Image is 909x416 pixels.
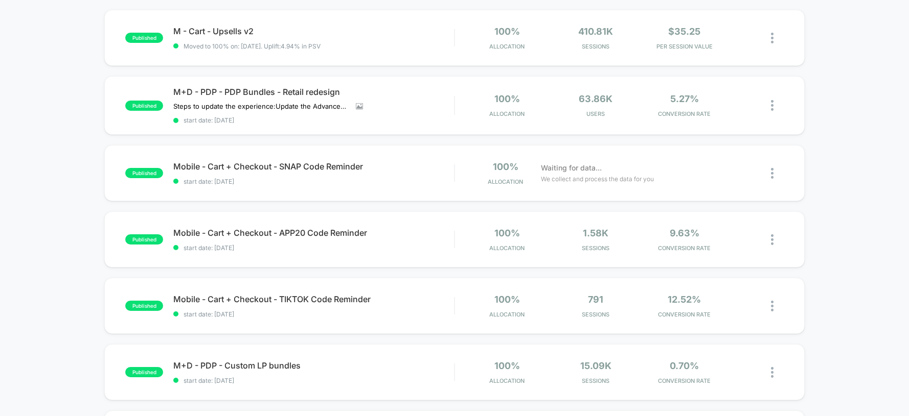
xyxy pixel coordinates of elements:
[173,26,454,36] span: M - Cart - Upsells v2
[125,101,163,111] span: published
[771,100,774,111] img: close
[643,110,726,117] span: CONVERSION RATE
[541,174,654,184] span: We collect and process the data for you
[125,168,163,178] span: published
[579,93,612,104] span: 63.86k
[489,110,525,117] span: Allocation
[173,377,454,384] span: start date: [DATE]
[670,93,699,104] span: 5.27%
[173,102,348,110] span: Steps to update the experience:Update the Advanced RulingUpdate the page targeting
[173,178,454,185] span: start date: [DATE]
[493,161,518,172] span: 100%
[771,301,774,311] img: close
[494,26,520,37] span: 100%
[554,377,638,384] span: Sessions
[173,228,454,238] span: Mobile - Cart + Checkout - APP20 Code Reminder
[125,367,163,377] span: published
[643,43,726,50] span: PER SESSION VALUE
[494,360,520,371] span: 100%
[494,93,520,104] span: 100%
[588,294,603,305] span: 791
[489,377,525,384] span: Allocation
[173,360,454,371] span: M+D - PDP - Custom LP bundles
[488,178,523,185] span: Allocation
[668,26,700,37] span: $35.25
[670,228,699,238] span: 9.63%
[643,311,726,318] span: CONVERSION RATE
[173,87,454,97] span: M+D - PDP - PDP Bundles - Retail redesign
[173,116,454,124] span: start date: [DATE]
[771,367,774,378] img: close
[771,234,774,245] img: close
[489,43,525,50] span: Allocation
[173,310,454,318] span: start date: [DATE]
[554,244,638,252] span: Sessions
[494,228,520,238] span: 100%
[125,33,163,43] span: published
[173,244,454,252] span: start date: [DATE]
[643,244,726,252] span: CONVERSION RATE
[771,168,774,179] img: close
[670,360,699,371] span: 0.70%
[578,26,613,37] span: 410.81k
[583,228,608,238] span: 1.58k
[580,360,611,371] span: 15.09k
[668,294,701,305] span: 12.52%
[554,311,638,318] span: Sessions
[554,110,638,117] span: Users
[643,377,726,384] span: CONVERSION RATE
[173,161,454,172] span: Mobile - Cart + Checkout - SNAP Code Reminder
[184,42,321,50] span: Moved to 100% on: [DATE] . Uplift: 4.94% in PSV
[489,244,525,252] span: Allocation
[541,162,602,174] span: Waiting for data...
[125,234,163,244] span: published
[771,33,774,43] img: close
[125,301,163,311] span: published
[554,43,638,50] span: Sessions
[489,311,525,318] span: Allocation
[494,294,520,305] span: 100%
[173,294,454,304] span: Mobile - Cart + Checkout - TIKTOK Code Reminder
